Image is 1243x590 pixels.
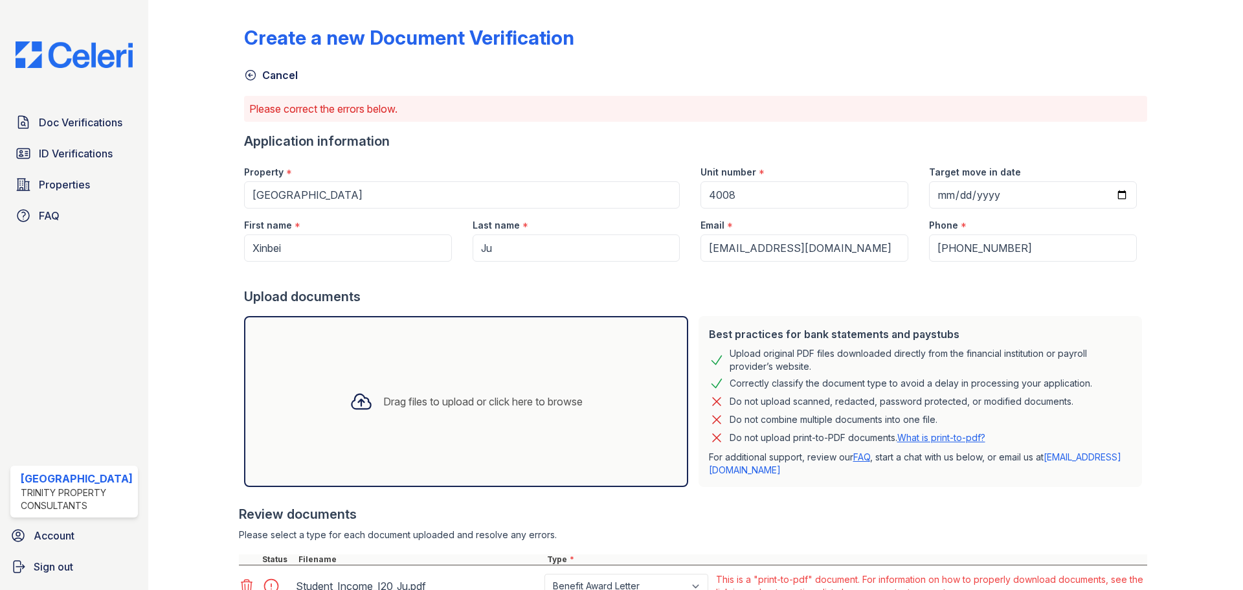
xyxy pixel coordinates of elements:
div: Trinity Property Consultants [21,486,133,512]
label: Property [244,166,284,179]
div: Status [260,554,296,565]
label: Target move in date [929,166,1021,179]
div: Type [544,554,1147,565]
span: Sign out [34,559,73,574]
a: Sign out [5,554,143,580]
span: ID Verifications [39,146,113,161]
label: Phone [929,219,958,232]
div: Drag files to upload or click here to browse [383,394,583,409]
a: Properties [10,172,138,198]
a: Doc Verifications [10,109,138,135]
div: [GEOGRAPHIC_DATA] [21,471,133,486]
div: Please select a type for each document uploaded and resolve any errors. [239,528,1147,541]
div: Create a new Document Verification [244,26,574,49]
p: Do not upload print-to-PDF documents. [730,431,985,444]
a: FAQ [853,451,870,462]
div: Upload original PDF files downloaded directly from the financial institution or payroll provider’... [730,347,1132,373]
span: Account [34,528,74,543]
a: What is print-to-pdf? [897,432,985,443]
label: Last name [473,219,520,232]
span: Doc Verifications [39,115,122,130]
div: Application information [244,132,1147,150]
div: Do not upload scanned, redacted, password protected, or modified documents. [730,394,1073,409]
span: Properties [39,177,90,192]
label: First name [244,219,292,232]
p: Please correct the errors below. [249,101,1142,117]
div: Best practices for bank statements and paystubs [709,326,1132,342]
a: FAQ [10,203,138,229]
a: Cancel [244,67,298,83]
a: Account [5,523,143,549]
label: Unit number [700,166,756,179]
p: For additional support, review our , start a chat with us below, or email us at [709,451,1132,477]
div: Do not combine multiple documents into one file. [730,412,937,427]
span: FAQ [39,208,60,223]
img: CE_Logo_Blue-a8612792a0a2168367f1c8372b55b34899dd931a85d93a1a3d3e32e68fde9ad4.png [5,41,143,68]
div: Review documents [239,505,1147,523]
a: ID Verifications [10,141,138,166]
div: Upload documents [244,288,1147,306]
div: Filename [296,554,544,565]
label: Email [700,219,724,232]
div: Correctly classify the document type to avoid a delay in processing your application. [730,376,1092,391]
